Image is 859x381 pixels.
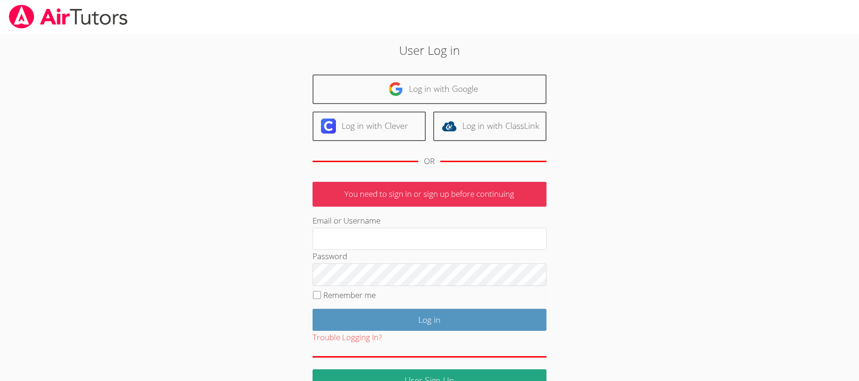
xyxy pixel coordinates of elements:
[313,309,546,331] input: Log in
[424,155,435,168] div: OR
[433,112,546,141] a: Log in with ClassLink
[442,119,457,134] img: classlink-logo-d6bb404cc1216ec64c9a2012d9dc4662098be43eaf13dc465df04b49fa7ab582.svg
[313,215,380,226] label: Email or Username
[313,331,382,344] button: Trouble Logging In?
[323,290,376,300] label: Remember me
[313,182,546,207] p: You need to sign in or sign up before continuing
[313,75,546,104] a: Log in with Google
[313,112,426,141] a: Log in with Clever
[8,5,129,29] img: airtutors_banner-c4298cdbf04f3fff15de1276eac7730deb9818008684d7c2e4769d2f7ddbe033.png
[388,82,403,97] img: google-logo-50288ca7cdecda66e5e0955fdab243c47b7ad437acaf1139b6f446037453330a.svg
[321,119,336,134] img: clever-logo-6eab21bc6e7a338710f1a6ff85c0baf02591cd810cc4098c63d3a4b26e2feb20.svg
[197,41,661,59] h2: User Log in
[313,251,347,261] label: Password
